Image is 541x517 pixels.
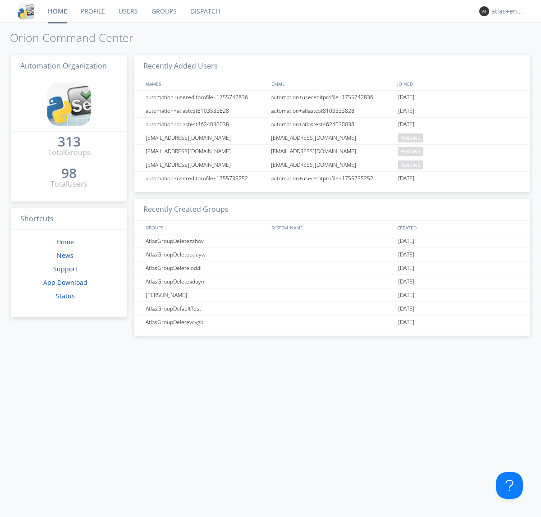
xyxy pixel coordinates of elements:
[58,137,81,147] a: 313
[398,160,423,169] span: pending
[398,234,414,248] span: [DATE]
[491,7,525,16] div: atlas+english0001
[61,169,77,178] div: 98
[143,158,268,171] div: [EMAIL_ADDRESS][DOMAIN_NAME]
[479,6,489,16] img: 373638.png
[47,82,91,126] img: cddb5a64eb264b2086981ab96f4c1ba7
[134,104,530,118] a: automation+atlastest8103533828automation+atlastest8103533828[DATE]
[143,131,268,144] div: [EMAIL_ADDRESS][DOMAIN_NAME]
[398,248,414,261] span: [DATE]
[398,133,423,142] span: pending
[143,77,267,90] div: NAMES
[395,221,521,234] div: CREATED
[269,221,395,234] div: SYSTEM_NAME
[134,172,530,185] a: automation+usereditprofile+1755735252automation+usereditprofile+1755735252[DATE]
[143,221,267,234] div: GROUPS
[143,288,268,302] div: [PERSON_NAME]
[48,147,91,158] div: Total Groups
[143,91,268,104] div: automation+usereditprofile+1755742836
[134,316,530,329] a: AtlasGroupDeletevcvgb[DATE]
[134,234,530,248] a: AtlasGroupDeletezzhov[DATE]
[56,238,74,246] a: Home
[134,55,530,78] h3: Recently Added Users
[134,91,530,104] a: automation+usereditprofile+1755742836automation+usereditprofile+1755742836[DATE]
[143,316,268,329] div: AtlasGroupDeletevcvgb
[18,3,34,19] img: cddb5a64eb264b2086981ab96f4c1ba7
[143,118,268,131] div: automation+atlastest4624030038
[398,104,414,118] span: [DATE]
[269,104,396,117] div: automation+atlastest8103533828
[61,169,77,179] a: 98
[398,275,414,288] span: [DATE]
[143,248,268,261] div: AtlasGroupDeleteoquyw
[398,302,414,316] span: [DATE]
[395,77,521,90] div: JOINED
[143,145,268,158] div: [EMAIL_ADDRESS][DOMAIN_NAME]
[398,118,414,131] span: [DATE]
[134,158,530,172] a: [EMAIL_ADDRESS][DOMAIN_NAME][EMAIL_ADDRESS][DOMAIN_NAME]pending
[11,208,127,230] h3: Shortcuts
[269,77,395,90] div: EMAIL
[143,104,268,117] div: automation+atlastest8103533828
[58,137,81,146] div: 313
[53,265,78,273] a: Support
[134,199,530,221] h3: Recently Created Groups
[269,145,396,158] div: [EMAIL_ADDRESS][DOMAIN_NAME]
[143,302,268,315] div: AtlasGroupDefaultTest
[50,179,87,189] div: Total Users
[134,302,530,316] a: AtlasGroupDefaultTest[DATE]
[269,172,396,185] div: automation+usereditprofile+1755735252
[398,316,414,329] span: [DATE]
[134,118,530,131] a: automation+atlastest4624030038automation+atlastest4624030038[DATE]
[143,172,268,185] div: automation+usereditprofile+1755735252
[134,248,530,261] a: AtlasGroupDeleteoquyw[DATE]
[134,275,530,288] a: AtlasGroupDeleteaduyn[DATE]
[398,147,423,156] span: pending
[20,61,107,71] span: Automation Organization
[134,261,530,275] a: AtlasGroupDeleteloddi[DATE]
[398,91,414,104] span: [DATE]
[496,472,523,499] iframe: Toggle Customer Support
[143,261,268,275] div: AtlasGroupDeleteloddi
[269,91,396,104] div: automation+usereditprofile+1755742836
[398,261,414,275] span: [DATE]
[143,275,268,288] div: AtlasGroupDeleteaduyn
[269,131,396,144] div: [EMAIL_ADDRESS][DOMAIN_NAME]
[57,251,73,260] a: News
[269,158,396,171] div: [EMAIL_ADDRESS][DOMAIN_NAME]
[398,172,414,185] span: [DATE]
[134,288,530,302] a: [PERSON_NAME][DATE]
[134,145,530,158] a: [EMAIL_ADDRESS][DOMAIN_NAME][EMAIL_ADDRESS][DOMAIN_NAME]pending
[56,292,75,300] a: Status
[43,278,87,287] a: App Download
[134,131,530,145] a: [EMAIL_ADDRESS][DOMAIN_NAME][EMAIL_ADDRESS][DOMAIN_NAME]pending
[269,118,396,131] div: automation+atlastest4624030038
[143,234,268,247] div: AtlasGroupDeletezzhov
[398,288,414,302] span: [DATE]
